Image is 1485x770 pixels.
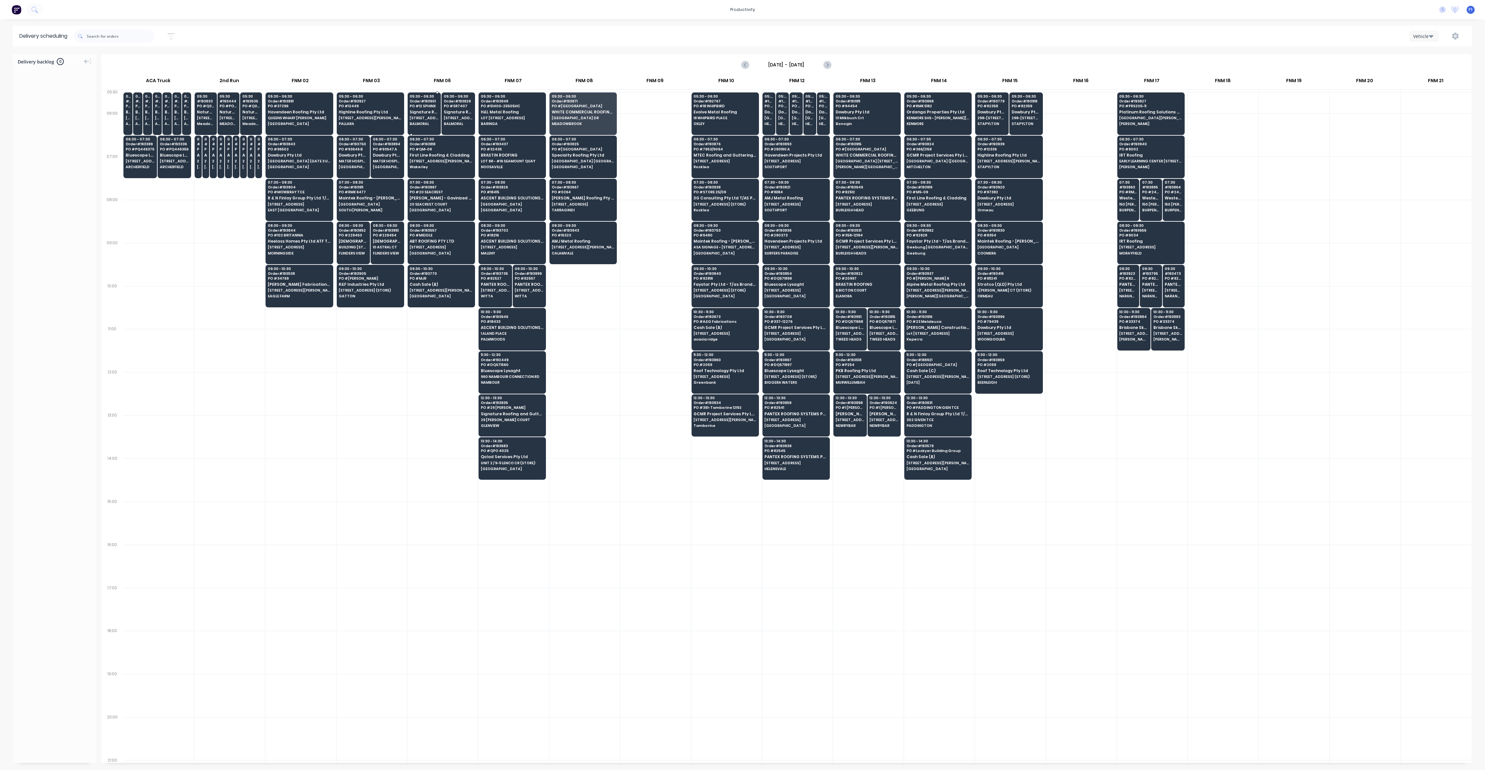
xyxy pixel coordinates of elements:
[552,142,614,146] span: Order # 193825
[242,153,245,157] span: Apollo Home Improvement (QLD) Pty Ltd
[194,75,265,89] div: 2nd Run
[977,94,1006,98] span: 05:30 - 06:30
[1119,137,1182,141] span: 06:30 - 07:30
[373,159,402,163] span: MATER HOSPITAL MERCY AV
[907,142,969,146] span: Order # 193824
[135,94,140,98] span: 05:30
[977,142,1040,146] span: Order # 193939
[792,99,801,103] span: # 193892
[836,122,898,126] span: Bonogin
[339,142,368,146] span: Order # 193750
[219,99,237,103] span: # 193444
[373,137,402,141] span: 06:30 - 07:30
[836,147,898,151] span: PO # [GEOGRAPHIC_DATA]
[339,122,401,126] span: PALLARA
[694,104,756,108] span: PO # 18 WHIPBIRD
[212,159,215,163] span: 29 CORYMBIA PL (STORE)
[410,104,439,108] span: PO # 12 SPHINX
[410,110,439,114] span: Signature Roofing and Guttering - DJW Constructions Pty Ltd
[977,116,1006,120] span: 298-[STREET_ADDRESS][PERSON_NAME]
[197,159,199,163] span: 29 CORYMBIA PL (STORE)
[197,137,199,141] span: 06:30
[160,153,189,157] span: Bluescope Lysaght
[145,110,150,114] span: Bluescope Lysaght
[805,110,814,114] span: Dowbury Pty Ltd
[197,147,199,151] span: PO # 20640
[184,122,189,126] span: ARCHERFIELD
[907,99,969,103] span: Order # 193868
[836,116,898,120] span: 13 Milkbush Crt
[977,147,1040,151] span: PO # 12336
[410,122,439,126] span: BALMORAL
[552,94,614,98] span: 05:30 - 06:30
[694,122,756,126] span: OXLEY
[1119,99,1182,103] span: Order # 193827
[836,142,898,146] span: Order # 193915
[977,153,1040,157] span: Highline Roofing Pty Ltd
[410,153,472,157] span: First Line Roofing & Cladding
[160,137,189,141] span: 06:30 - 07:30
[101,153,123,196] div: 07:00
[219,159,222,163] span: 29 CORYMBIA PL (STORE)
[126,104,131,108] span: PO # DQ571005
[155,110,160,114] span: Bluescope Lysaght
[242,99,260,103] span: # 193535
[339,116,401,120] span: [STREET_ADDRESS][PERSON_NAME]
[1012,99,1041,103] span: Order # 193918
[764,142,827,146] span: Order # 193893
[219,122,237,126] span: MEADOWBROOK
[778,122,787,126] span: HELENSVALE
[694,153,756,157] span: MTEC Roofing and Guttering Pty Ltd
[145,122,150,126] span: ARCHERFIELD
[1012,94,1041,98] span: 05:30 - 06:30
[764,94,773,98] span: 05:30
[123,75,194,89] div: ACA Truck
[126,122,131,126] span: ARCHERFIELD
[819,122,828,126] span: HELENSVALE
[373,153,402,157] span: Dowbury Pty Ltd
[907,137,969,141] span: 06:30 - 07:30
[549,75,619,89] div: FNM 08
[257,137,260,141] span: 06:30
[268,159,330,163] span: [GEOGRAPHIC_DATA] (GATE 3 UHF 12) [GEOGRAPHIC_DATA]
[907,122,969,126] span: KENMORE
[242,116,260,120] span: [STREET_ADDRESS] (STORE)
[552,153,614,157] span: Specialty Roofing Pty Ltd
[764,147,827,151] span: PO # 290190 A
[165,99,170,103] span: # 193747
[174,110,179,114] span: Bluescope Lysaght
[444,110,473,114] span: Signature Roofing and Guttering - DJW Constructions Pty Ltd
[257,142,260,146] span: # 191614
[727,5,758,14] div: productivity
[694,99,756,103] span: Order # 192767
[268,137,330,141] span: 06:30 - 07:30
[235,142,237,146] span: # 193344
[155,104,160,108] span: PO # DQ570285
[126,142,155,146] span: Order # 193389
[694,147,756,151] span: PO # 7953/9064
[620,75,690,89] div: FNM 09
[1329,75,1400,89] div: FNM 20
[268,104,330,108] span: PO # 37296
[219,104,237,108] span: PO # POQ002248
[126,94,131,98] span: 05:30
[135,122,140,126] span: ARCHERFIELD
[339,153,368,157] span: Dowbury Pty Ltd
[126,147,155,151] span: PO # PQ446375
[1119,94,1182,98] span: 05:30 - 06:30
[836,104,898,108] span: PO # 94454
[174,122,179,126] span: ARCHERFIELD
[250,142,252,146] span: # 193407
[268,110,330,114] span: Havendeen Roofing Pty Ltd
[204,142,207,146] span: # 191362
[778,104,787,108] span: PO # RMK 94068
[184,104,189,108] span: PO # DQ571807
[819,99,828,103] span: # 193694
[805,104,814,108] span: PO # 94071
[235,159,237,163] span: 29 CORYMBIA PL (STORE)
[792,116,801,120] span: [GEOGRAPHIC_DATA] [GEOGRAPHIC_DATA]
[135,104,140,108] span: PO # DQ571704
[126,99,131,103] span: # 192765
[204,159,207,163] span: 29 CORYMBIA PL (STORE)
[907,153,969,157] span: GCMR Project Services Pty Ltd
